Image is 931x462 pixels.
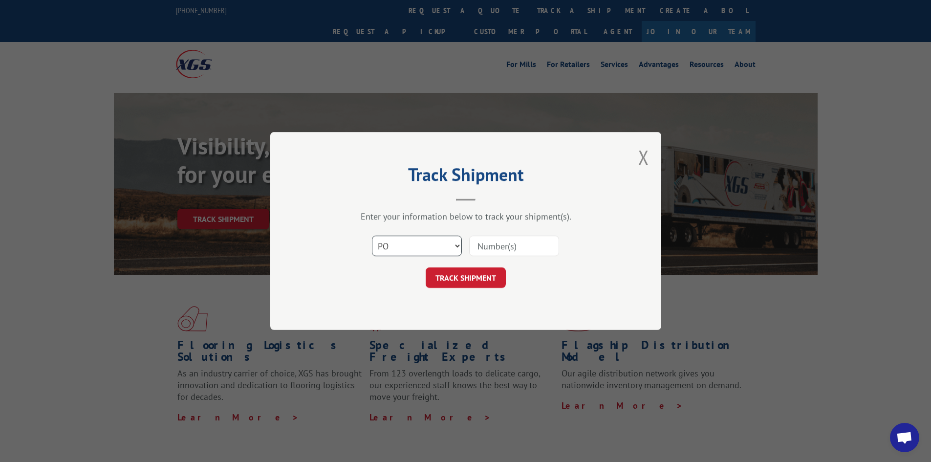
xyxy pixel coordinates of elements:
[638,144,649,170] button: Close modal
[890,423,919,452] div: Open chat
[319,211,612,222] div: Enter your information below to track your shipment(s).
[319,168,612,186] h2: Track Shipment
[469,236,559,256] input: Number(s)
[426,267,506,288] button: TRACK SHIPMENT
